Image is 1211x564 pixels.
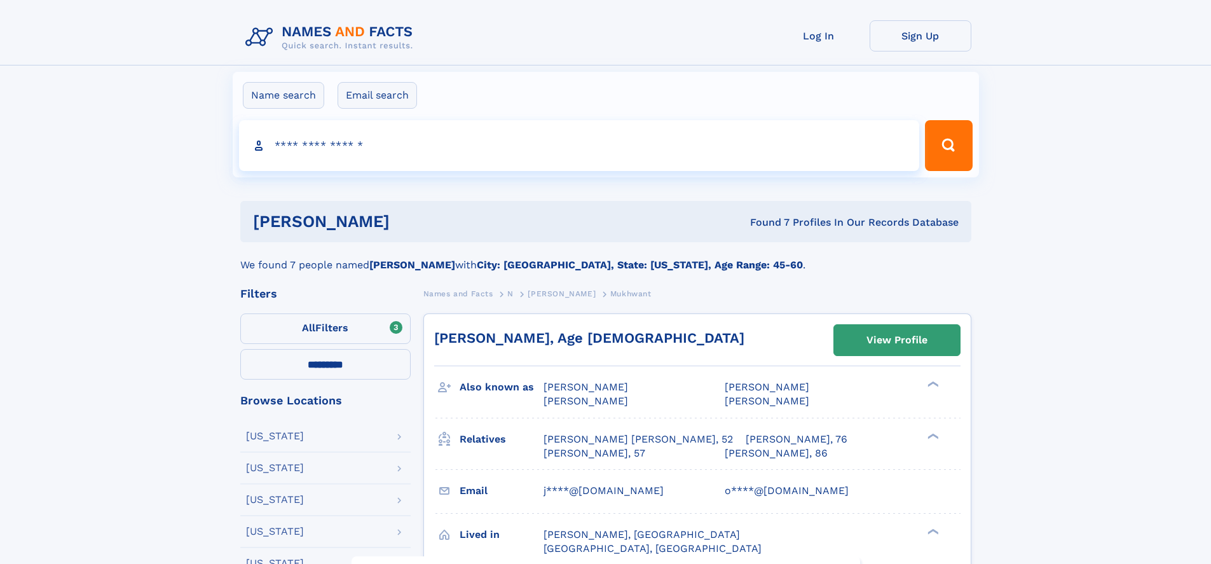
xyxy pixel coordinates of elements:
[528,285,596,301] a: [PERSON_NAME]
[924,527,940,535] div: ❯
[610,289,652,298] span: Mukhwant
[240,242,971,273] div: We found 7 people named with .
[240,20,423,55] img: Logo Names and Facts
[239,120,920,171] input: search input
[528,289,596,298] span: [PERSON_NAME]
[246,431,304,441] div: [US_STATE]
[725,395,809,407] span: [PERSON_NAME]
[507,285,514,301] a: N
[369,259,455,271] b: [PERSON_NAME]
[477,259,803,271] b: City: [GEOGRAPHIC_DATA], State: [US_STATE], Age Range: 45-60
[924,380,940,389] div: ❯
[243,82,324,109] label: Name search
[240,288,411,299] div: Filters
[240,395,411,406] div: Browse Locations
[246,526,304,537] div: [US_STATE]
[925,120,972,171] button: Search Button
[338,82,417,109] label: Email search
[870,20,971,52] a: Sign Up
[253,214,570,230] h1: [PERSON_NAME]
[544,542,762,554] span: [GEOGRAPHIC_DATA], [GEOGRAPHIC_DATA]
[570,216,959,230] div: Found 7 Profiles In Our Records Database
[866,326,927,355] div: View Profile
[544,432,733,446] a: [PERSON_NAME] [PERSON_NAME], 52
[725,446,828,460] a: [PERSON_NAME], 86
[834,325,960,355] a: View Profile
[240,313,411,344] label: Filters
[460,376,544,398] h3: Also known as
[423,285,493,301] a: Names and Facts
[460,480,544,502] h3: Email
[924,432,940,440] div: ❯
[460,429,544,450] h3: Relatives
[507,289,514,298] span: N
[768,20,870,52] a: Log In
[544,446,645,460] a: [PERSON_NAME], 57
[746,432,847,446] a: [PERSON_NAME], 76
[302,322,315,334] span: All
[725,381,809,393] span: [PERSON_NAME]
[544,528,740,540] span: [PERSON_NAME], [GEOGRAPHIC_DATA]
[544,381,628,393] span: [PERSON_NAME]
[246,495,304,505] div: [US_STATE]
[544,395,628,407] span: [PERSON_NAME]
[246,463,304,473] div: [US_STATE]
[460,524,544,546] h3: Lived in
[434,330,744,346] a: [PERSON_NAME], Age [DEMOGRAPHIC_DATA]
